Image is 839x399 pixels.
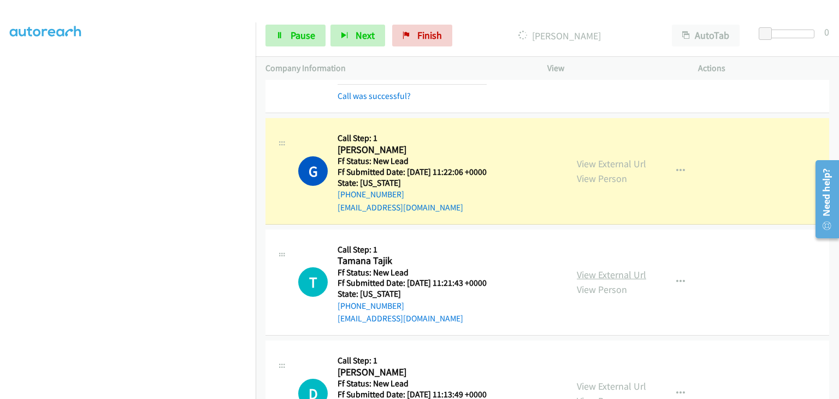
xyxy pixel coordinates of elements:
div: 0 [824,25,829,39]
a: View External Url [577,268,646,281]
p: View [547,62,678,75]
h2: [PERSON_NAME] [338,366,487,379]
div: Delay between calls (in seconds) [764,30,814,38]
p: Actions [698,62,829,75]
button: Next [330,25,385,46]
h5: Ff Status: New Lead [338,378,487,389]
h2: [PERSON_NAME] [338,144,487,156]
a: View Person [577,283,627,296]
span: Finish [417,29,442,42]
p: Company Information [265,62,528,75]
h5: Call Step: 1 [338,133,487,144]
span: Next [356,29,375,42]
a: [EMAIL_ADDRESS][DOMAIN_NAME] [338,313,463,324]
a: Call was successful? [338,91,411,101]
h2: Tamana Tajik [338,255,487,267]
h5: Call Step: 1 [338,244,487,255]
div: The call is yet to be attempted [298,267,328,297]
h5: Ff Status: New Lead [338,156,487,167]
a: [PHONE_NUMBER] [338,301,404,311]
h5: Ff Status: New Lead [338,267,487,278]
h5: State: [US_STATE] [338,289,487,300]
h5: Ff Submitted Date: [DATE] 11:21:43 +0000 [338,278,487,289]
a: Finish [392,25,452,46]
h1: G [298,156,328,186]
a: [PHONE_NUMBER] [338,189,404,199]
button: AutoTab [672,25,740,46]
a: View External Url [577,157,646,170]
h5: Ff Submitted Date: [DATE] 11:22:06 +0000 [338,167,487,178]
h5: Call Step: 1 [338,355,487,366]
a: View External Url [577,380,646,392]
span: Pause [291,29,315,42]
a: View Person [577,172,627,185]
a: [EMAIL_ADDRESS][DOMAIN_NAME] [338,202,463,213]
iframe: Resource Center [808,156,839,243]
p: [PERSON_NAME] [467,28,652,43]
h5: State: [US_STATE] [338,178,487,189]
h1: T [298,267,328,297]
a: Pause [265,25,326,46]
